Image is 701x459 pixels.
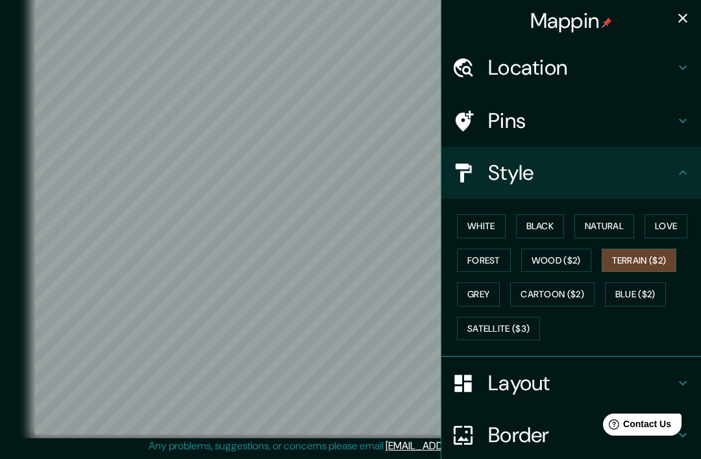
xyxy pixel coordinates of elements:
h4: Style [488,160,675,186]
div: Style [441,147,701,199]
button: Terrain ($2) [602,249,677,273]
a: [EMAIL_ADDRESS][DOMAIN_NAME] [386,439,546,453]
h4: Pins [488,108,675,134]
div: Layout [441,357,701,409]
h4: Border [488,422,675,448]
button: Natural [574,214,634,238]
h4: Location [488,55,675,81]
button: Satellite ($3) [457,317,540,341]
div: Location [441,42,701,93]
p: Any problems, suggestions, or concerns please email . [149,438,548,454]
button: Black [516,214,565,238]
iframe: Help widget launcher [585,408,687,445]
button: Forest [457,249,511,273]
button: Love [645,214,687,238]
button: Wood ($2) [521,249,591,273]
div: Pins [441,95,701,147]
h4: Mappin [530,8,613,34]
button: Blue ($2) [605,282,666,306]
button: Grey [457,282,500,306]
button: Cartoon ($2) [510,282,595,306]
h4: Layout [488,370,675,396]
button: White [457,214,506,238]
img: pin-icon.png [602,18,612,28]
